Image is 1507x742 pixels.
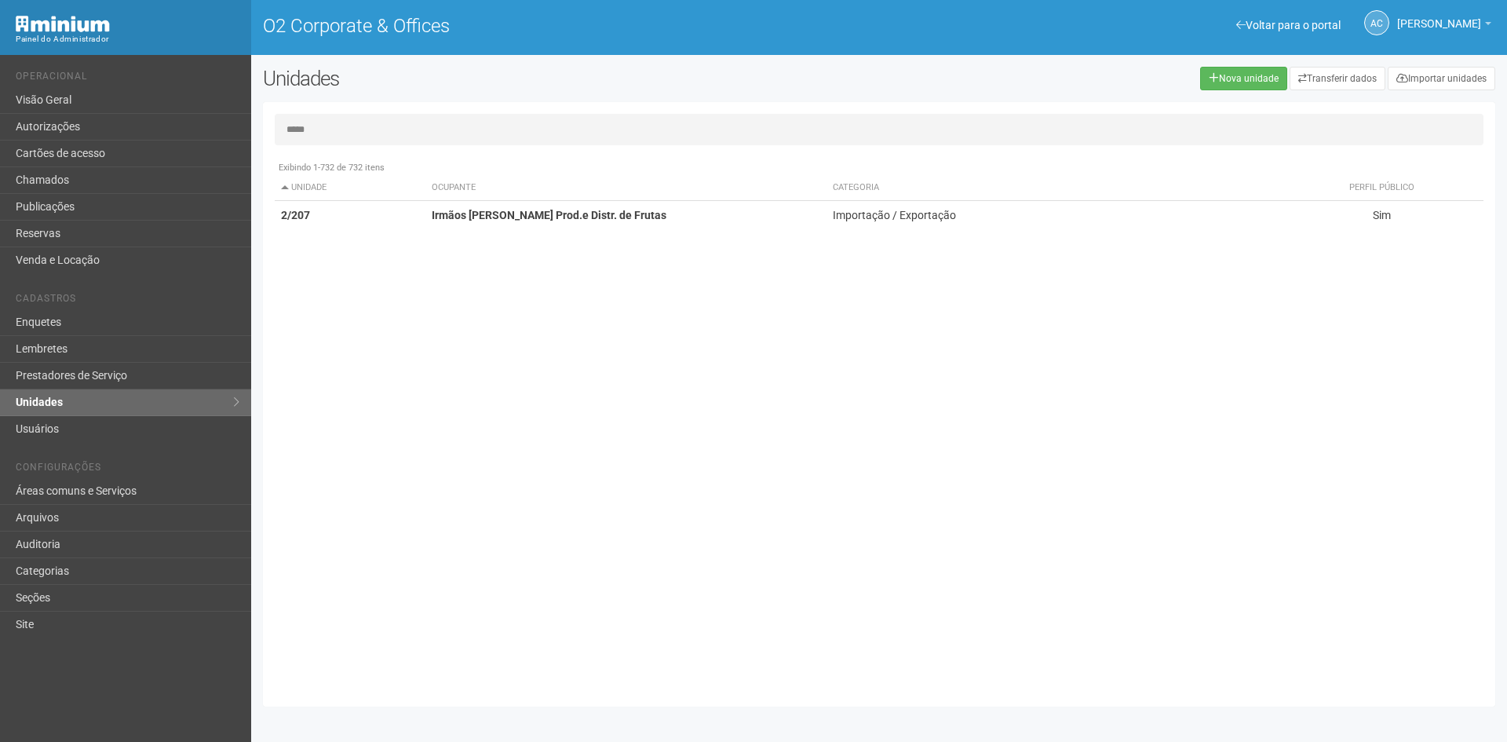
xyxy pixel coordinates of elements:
h1: O2 Corporate & Offices [263,16,867,36]
th: Perfil público: activate to sort column ascending [1280,175,1483,201]
li: Operacional [16,71,239,87]
th: Unidade: activate to sort column descending [275,175,425,201]
span: Ana Carla de Carvalho Silva [1397,2,1481,30]
strong: 2/207 [281,209,310,221]
div: Exibindo 1-732 de 732 itens [275,161,1483,175]
th: Categoria: activate to sort column ascending [826,175,1280,201]
li: Configurações [16,462,239,478]
th: Ocupante: activate to sort column ascending [425,175,826,201]
a: [PERSON_NAME] [1397,20,1491,32]
li: Cadastros [16,293,239,309]
a: Importar unidades [1388,67,1495,90]
a: Transferir dados [1290,67,1385,90]
a: Voltar para o portal [1236,19,1341,31]
span: Sim [1373,209,1391,221]
div: Painel do Administrador [16,32,239,46]
h2: Unidades [263,67,763,90]
strong: Irmãos [PERSON_NAME] Prod.e Distr. de Frutas [432,209,666,221]
a: Nova unidade [1200,67,1287,90]
td: Importação / Exportação [826,201,1280,230]
a: AC [1364,10,1389,35]
img: Minium [16,16,110,32]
